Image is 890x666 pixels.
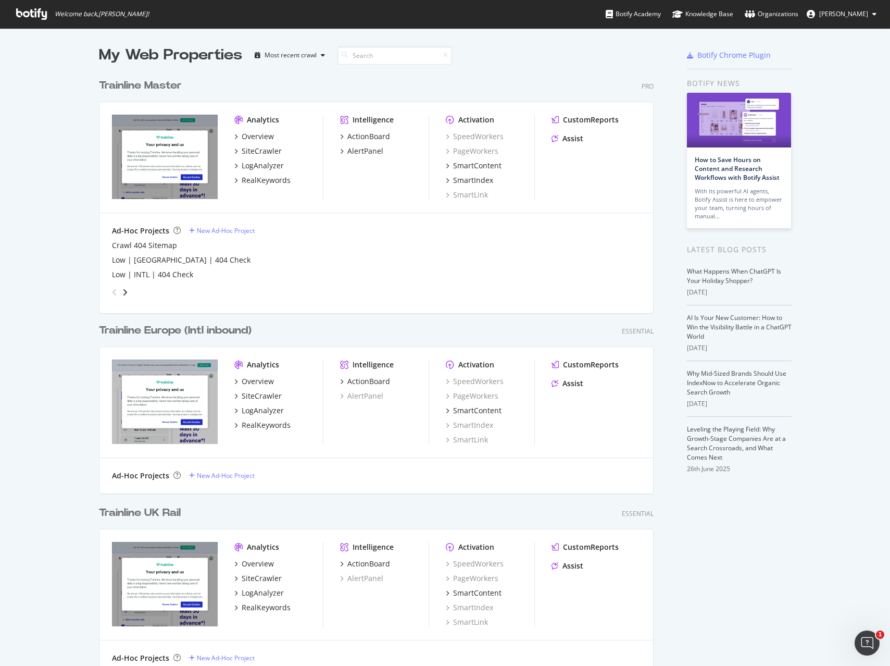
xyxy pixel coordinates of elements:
a: AlertPanel [340,573,383,584]
a: SmartLink [446,435,488,445]
a: SiteCrawler [234,391,282,401]
a: Trainline Master [99,78,186,93]
div: LogAnalyzer [242,588,284,598]
div: CustomReports [563,115,619,125]
div: Assist [562,561,583,571]
a: Leveling the Playing Field: Why Growth-Stage Companies Are at a Search Crossroads, and What Comes... [687,425,786,462]
div: Ad-Hoc Projects [112,471,169,481]
a: SpeedWorkers [446,376,504,387]
a: CustomReports [551,360,619,370]
div: Overview [242,559,274,569]
a: SpeedWorkers [446,131,504,142]
div: CustomReports [563,360,619,370]
img: https://www.thetrainline.com/eu [112,360,218,444]
a: SmartContent [446,405,502,416]
div: Trainline Europe (Intl inbound) [99,323,252,338]
div: SiteCrawler [242,391,282,401]
div: Assist [562,378,583,389]
div: [DATE] [687,288,792,297]
a: PageWorkers [446,573,498,584]
div: SmartLink [446,617,488,627]
a: ActionBoard [340,131,390,142]
div: RealKeywords [242,175,291,186]
a: SmartIndex [446,602,493,613]
a: PageWorkers [446,391,498,401]
div: Botify Chrome Plugin [697,50,771,60]
div: Trainline UK Rail [99,505,181,521]
div: RealKeywords [242,420,291,430]
a: Low | [GEOGRAPHIC_DATA] | 404 Check [112,255,250,265]
a: AlertPanel [340,391,383,401]
div: My Web Properties [99,45,242,66]
div: Analytics [247,542,279,552]
div: Activation [458,360,494,370]
a: CustomReports [551,542,619,552]
div: LogAnalyzer [242,161,284,171]
a: SpeedWorkers [446,559,504,569]
div: SmartContent [453,588,502,598]
div: Trainline Master [99,78,182,93]
div: LogAnalyzer [242,405,284,416]
a: SmartIndex [446,420,493,430]
a: PageWorkers [446,146,498,156]
a: RealKeywords [234,420,291,430]
a: ActionBoard [340,559,390,569]
div: Essential [622,509,654,518]
div: Activation [458,115,494,125]
div: Botify Academy [606,9,661,19]
a: Assist [551,378,583,389]
a: Crawl 404 Sitemap [112,240,177,251]
button: Most recent crawl [250,47,329,64]
div: Organizations [745,9,798,19]
span: Kristina Fox [819,9,868,18]
div: New Ad-Hoc Project [197,226,255,235]
span: 1 [876,631,884,639]
a: SmartLink [446,190,488,200]
div: Intelligence [353,115,394,125]
div: SiteCrawler [242,573,282,584]
div: [DATE] [687,343,792,353]
img: https://www.thetrainline.com [112,115,218,199]
div: ActionBoard [347,376,390,387]
div: [DATE] [687,399,792,409]
button: [PERSON_NAME] [798,6,885,22]
a: SmartContent [446,588,502,598]
div: RealKeywords [242,602,291,613]
a: New Ad-Hoc Project [189,653,255,662]
div: New Ad-Hoc Project [197,653,255,662]
div: Botify news [687,78,792,89]
input: Search [337,46,452,65]
a: ActionBoard [340,376,390,387]
div: ActionBoard [347,131,390,142]
a: RealKeywords [234,175,291,186]
iframe: Intercom live chat [855,631,880,656]
div: angle-left [108,284,121,301]
div: Activation [458,542,494,552]
a: RealKeywords [234,602,291,613]
div: SmartIndex [453,175,493,186]
div: SiteCrawler [242,146,282,156]
a: Low | INTL | 404 Check [112,269,193,280]
div: Intelligence [353,542,394,552]
div: Ad-Hoc Projects [112,653,169,663]
a: SmartIndex [446,175,493,186]
div: SmartContent [453,405,502,416]
div: Essential [622,327,654,336]
a: LogAnalyzer [234,405,284,416]
a: CustomReports [551,115,619,125]
div: Overview [242,376,274,387]
a: Why Mid-Sized Brands Should Use IndexNow to Accelerate Organic Search Growth [687,369,786,397]
a: AI Is Your New Customer: How to Win the Visibility Battle in a ChatGPT World [687,313,792,341]
div: Knowledge Base [672,9,733,19]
